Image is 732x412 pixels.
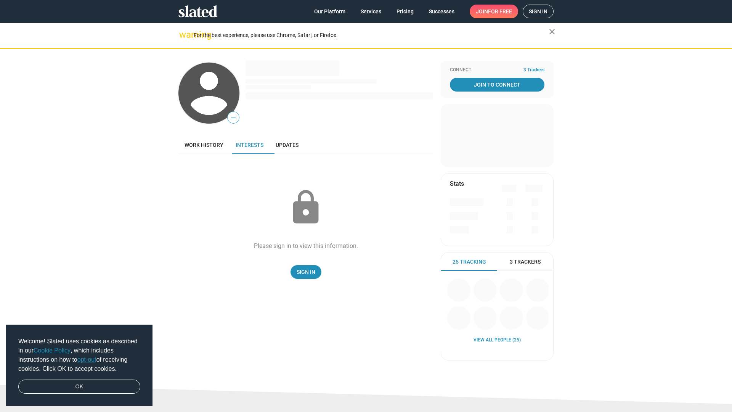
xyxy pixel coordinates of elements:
span: 25 Tracking [453,258,486,266]
mat-card-title: Stats [450,180,464,188]
a: Joinfor free [470,5,518,18]
a: Pricing [390,5,420,18]
a: dismiss cookie message [18,380,140,394]
a: Work history [178,136,230,154]
span: Pricing [396,5,414,18]
div: cookieconsent [6,325,152,406]
div: Connect [450,67,544,73]
mat-icon: close [547,27,557,36]
span: Join To Connect [451,78,543,92]
span: Updates [276,142,299,148]
a: View all People (25) [474,337,521,343]
span: — [228,113,239,123]
a: Interests [230,136,270,154]
div: For the best experience, please use Chrome, Safari, or Firefox. [194,30,549,40]
a: Cookie Policy [34,347,71,354]
a: Join To Connect [450,78,544,92]
span: 3 Trackers [510,258,541,266]
a: Sign in [523,5,554,18]
a: Updates [270,136,305,154]
span: Sign In [297,265,315,279]
span: Services [361,5,381,18]
a: opt-out [77,356,96,363]
a: Successes [423,5,461,18]
span: Sign in [529,5,547,18]
div: Please sign in to view this information. [254,242,358,250]
a: Our Platform [308,5,352,18]
span: Interests [236,142,263,148]
mat-icon: warning [179,30,188,39]
span: Join [476,5,512,18]
span: for free [488,5,512,18]
span: 3 Trackers [523,67,544,73]
span: Work history [185,142,223,148]
a: Sign In [291,265,321,279]
a: Services [355,5,387,18]
span: Welcome! Slated uses cookies as described in our , which includes instructions on how to of recei... [18,337,140,373]
span: Successes [429,5,454,18]
mat-icon: lock [287,188,325,227]
span: Our Platform [314,5,345,18]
